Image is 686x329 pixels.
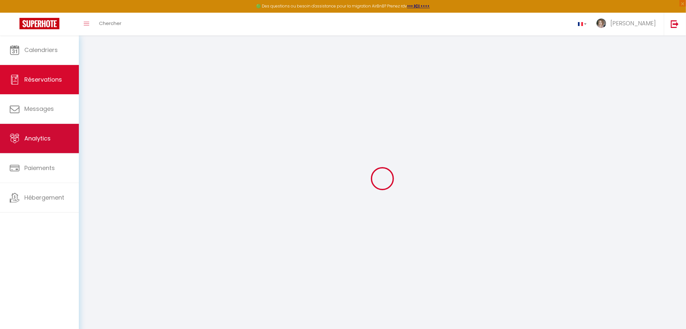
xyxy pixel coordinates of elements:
span: Réservations [24,75,62,84]
img: Super Booking [19,18,59,29]
span: Chercher [99,20,121,27]
span: Paiements [24,164,55,172]
img: logout [671,20,679,28]
span: Analytics [24,134,51,142]
span: Hébergement [24,193,64,202]
img: ... [596,19,606,28]
a: >>> ICI <<<< [407,3,430,9]
a: Chercher [94,13,126,35]
span: [PERSON_NAME] [610,19,656,27]
span: Calendriers [24,46,58,54]
a: ... [PERSON_NAME] [592,13,664,35]
span: Messages [24,105,54,113]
